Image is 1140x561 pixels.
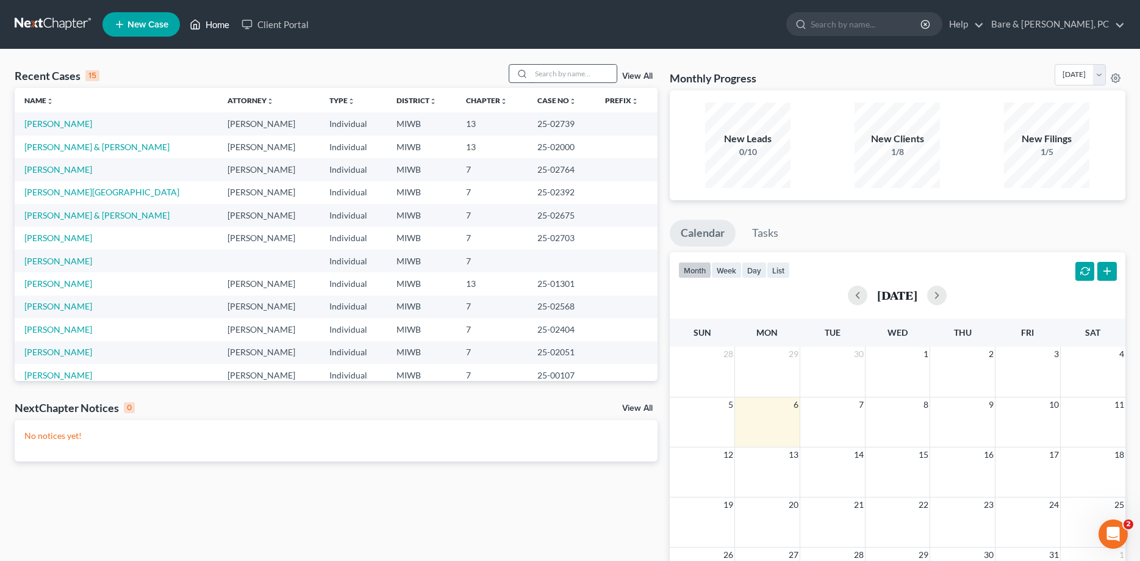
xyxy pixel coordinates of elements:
[320,364,387,386] td: Individual
[722,498,734,512] span: 19
[320,136,387,158] td: Individual
[124,402,135,413] div: 0
[1113,397,1125,412] span: 11
[954,327,972,338] span: Thu
[24,324,92,335] a: [PERSON_NAME]
[694,327,711,338] span: Sun
[456,136,528,158] td: 13
[267,98,274,105] i: unfold_more
[705,132,790,146] div: New Leads
[1118,347,1125,361] span: 4
[887,327,908,338] span: Wed
[853,498,865,512] span: 21
[320,112,387,135] td: Individual
[218,272,320,295] td: [PERSON_NAME]
[670,220,736,247] a: Calendar
[218,364,320,386] td: [PERSON_NAME]
[670,71,756,85] h3: Monthly Progress
[988,397,995,412] span: 9
[722,447,734,462] span: 12
[24,430,648,442] p: No notices yet!
[917,447,930,462] span: 15
[528,341,596,364] td: 25-02051
[387,136,456,158] td: MIWB
[1113,447,1125,462] span: 18
[24,301,92,311] a: [PERSON_NAME]
[1048,498,1060,512] span: 24
[988,347,995,361] span: 2
[218,158,320,181] td: [PERSON_NAME]
[387,226,456,249] td: MIWB
[218,181,320,204] td: [PERSON_NAME]
[1021,327,1034,338] span: Fri
[727,397,734,412] span: 5
[705,146,790,158] div: 0/10
[1004,132,1089,146] div: New Filings
[855,146,940,158] div: 1/8
[922,347,930,361] span: 1
[787,498,800,512] span: 20
[456,226,528,249] td: 7
[348,98,355,105] i: unfold_more
[741,220,789,247] a: Tasks
[387,272,456,295] td: MIWB
[569,98,576,105] i: unfold_more
[456,318,528,341] td: 7
[742,262,767,278] button: day
[218,341,320,364] td: [PERSON_NAME]
[218,112,320,135] td: [PERSON_NAME]
[922,397,930,412] span: 8
[853,347,865,361] span: 30
[24,118,92,129] a: [PERSON_NAME]
[605,96,639,105] a: Prefixunfold_more
[1048,397,1060,412] span: 10
[218,318,320,341] td: [PERSON_NAME]
[456,158,528,181] td: 7
[320,341,387,364] td: Individual
[387,341,456,364] td: MIWB
[218,204,320,226] td: [PERSON_NAME]
[500,98,507,105] i: unfold_more
[528,181,596,204] td: 25-02392
[456,204,528,226] td: 7
[1124,519,1133,529] span: 2
[320,272,387,295] td: Individual
[387,364,456,386] td: MIWB
[387,250,456,272] td: MIWB
[528,364,596,386] td: 25-00107
[456,364,528,386] td: 7
[387,318,456,341] td: MIWB
[943,13,984,35] a: Help
[531,65,617,82] input: Search by name...
[528,272,596,295] td: 25-01301
[792,397,800,412] span: 6
[917,498,930,512] span: 22
[678,262,711,278] button: month
[528,318,596,341] td: 25-02404
[528,226,596,249] td: 25-02703
[537,96,576,105] a: Case Nounfold_more
[1085,327,1100,338] span: Sat
[622,72,653,81] a: View All
[15,400,135,415] div: NextChapter Notices
[387,158,456,181] td: MIWB
[711,262,742,278] button: week
[622,404,653,413] a: View All
[877,289,917,302] h2: [DATE]
[528,112,596,135] td: 25-02739
[235,13,315,35] a: Client Portal
[24,210,170,220] a: [PERSON_NAME] & [PERSON_NAME]
[456,181,528,204] td: 7
[722,347,734,361] span: 28
[528,136,596,158] td: 25-02000
[456,341,528,364] td: 7
[787,447,800,462] span: 13
[1099,519,1128,549] iframe: Intercom live chat
[24,187,179,197] a: [PERSON_NAME][GEOGRAPHIC_DATA]
[456,250,528,272] td: 7
[127,20,168,29] span: New Case
[456,295,528,318] td: 7
[85,70,99,81] div: 15
[320,226,387,249] td: Individual
[320,318,387,341] td: Individual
